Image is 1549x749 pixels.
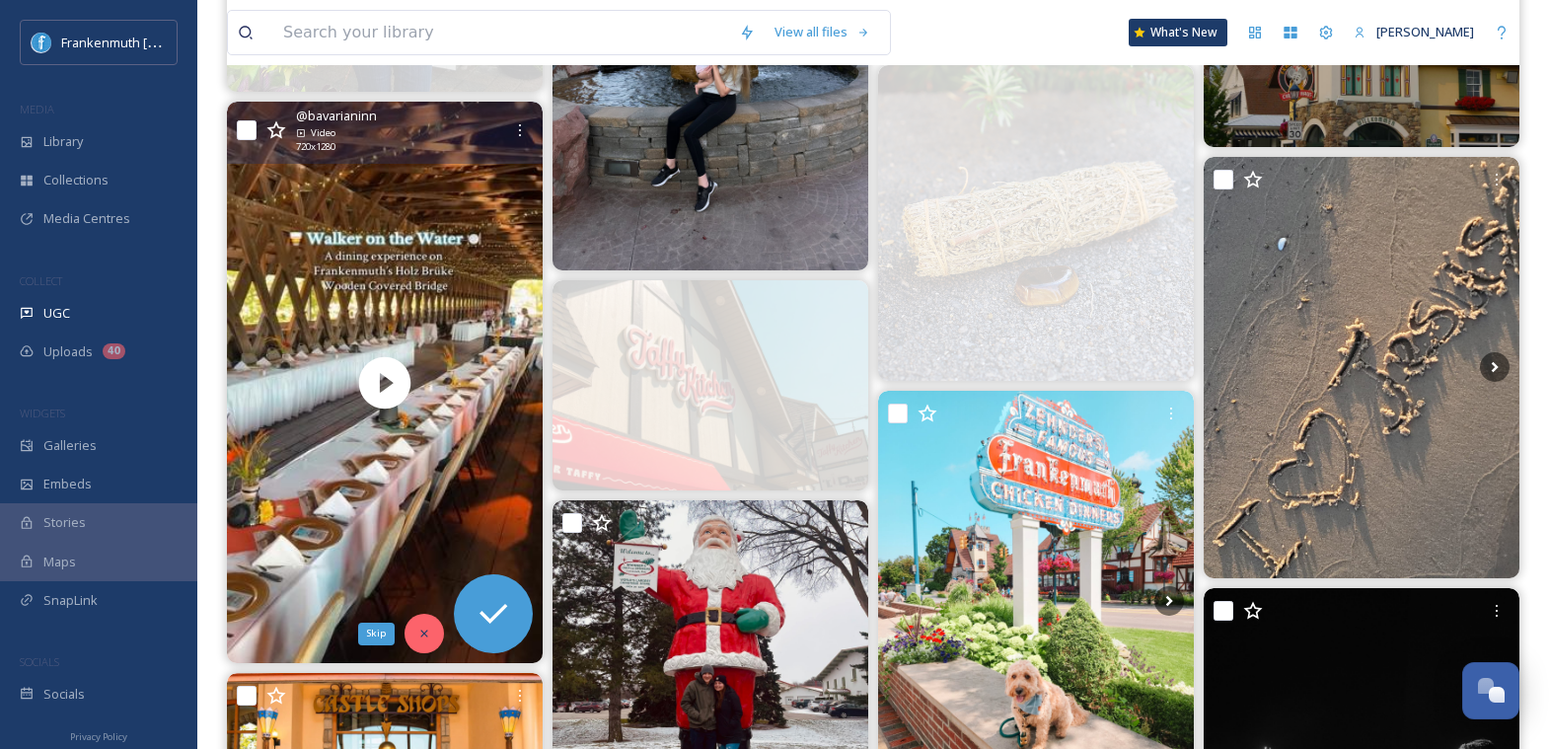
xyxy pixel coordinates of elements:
[20,273,62,288] span: COLLECT
[1129,19,1227,46] a: What's New
[43,591,98,610] span: SnapLink
[43,436,97,455] span: Galleries
[43,475,92,493] span: Embeds
[273,11,729,54] input: Search your library
[43,553,76,571] span: Maps
[20,102,54,116] span: MEDIA
[43,685,85,704] span: Socials
[358,623,395,644] div: Skip
[32,33,51,52] img: Social%20Media%20PFP%202025.jpg
[43,171,109,189] span: Collections
[43,304,70,323] span: UGC
[1462,662,1519,719] button: Open Chat
[43,342,93,361] span: Uploads
[43,513,86,532] span: Stories
[20,654,59,669] span: SOCIALS
[296,107,377,125] span: @ bavarianinn
[103,343,125,359] div: 40
[70,730,127,743] span: Privacy Policy
[765,13,880,51] a: View all files
[43,209,130,228] span: Media Centres
[61,33,210,51] span: Frankenmuth [US_STATE]
[70,723,127,747] a: Privacy Policy
[878,65,1194,381] img: 🍂 As the autumn equinox draws near, it’s the perfect time to set intentions for balance and stabi...
[1376,23,1474,40] span: [PERSON_NAME]
[43,132,83,151] span: Library
[311,126,335,140] span: Video
[227,102,543,663] img: thumbnail
[1204,157,1519,578] img: Sadly, every trip has its end... I'll miss you. 💙🌊 #mackinac #mackinacisland #oscodamichigan #bea...
[20,406,65,420] span: WIDGETS
[227,102,543,663] video: Our Walker on the Water dining experience on the Holz Brüke Wooden Covered Bridge was a great suc...
[1344,13,1484,51] a: [PERSON_NAME]
[553,280,868,490] img: #photography #frankenmuth #taffy 🍬
[296,140,335,154] span: 720 x 1280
